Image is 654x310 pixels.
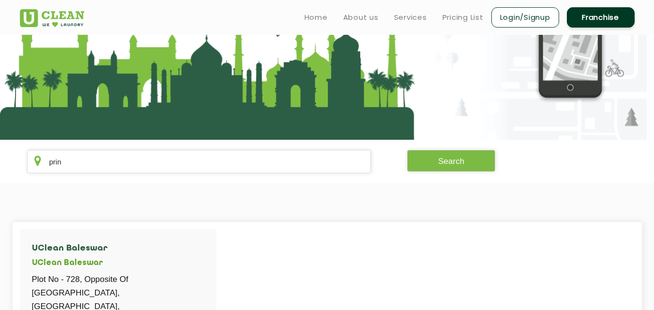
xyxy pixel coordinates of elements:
h4: UClean Baleswar [32,244,204,253]
a: Login/Signup [491,7,559,28]
img: UClean Laundry and Dry Cleaning [20,9,84,27]
input: Enter city/area/pin Code [27,150,371,173]
a: Pricing List [442,12,484,23]
button: Search [407,150,495,172]
h5: UClean Baleswar [32,259,204,268]
a: Services [394,12,427,23]
a: Franchise [567,7,635,28]
a: About us [343,12,379,23]
a: Home [304,12,328,23]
